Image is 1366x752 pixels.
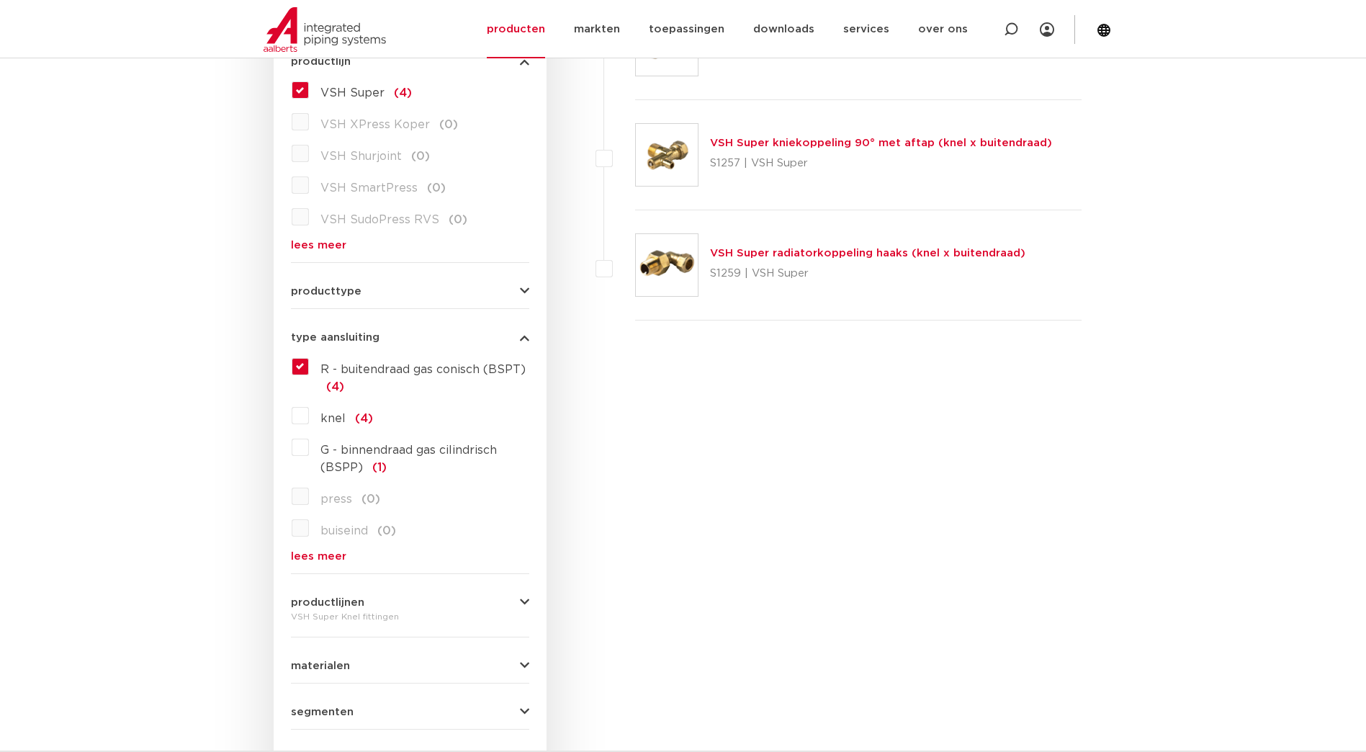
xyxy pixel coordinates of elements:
[291,707,354,717] span: segmenten
[291,56,351,67] span: productlijn
[320,87,385,99] span: VSH Super
[291,707,529,717] button: segmenten
[372,462,387,473] span: (1)
[291,332,379,343] span: type aansluiting
[710,138,1052,148] a: VSH Super kniekoppeling 90° met aftap (knel x buitendraad)
[291,661,350,671] span: materialen
[291,286,529,297] button: producttype
[449,214,467,225] span: (0)
[320,493,352,505] span: press
[636,124,698,186] img: Thumbnail for VSH Super kniekoppeling 90° met aftap (knel x buitendraad)
[320,525,368,537] span: buiseind
[291,597,364,608] span: productlijnen
[377,525,396,537] span: (0)
[710,152,1052,175] p: S1257 | VSH Super
[320,444,497,473] span: G - binnendraad gas cilindrisch (BSPP)
[291,608,529,625] div: VSH Super Knel fittingen
[320,413,346,424] span: knel
[291,551,529,562] a: lees meer
[636,234,698,296] img: Thumbnail for VSH Super radiatorkoppeling haaks (knel x buitendraad)
[355,413,373,424] span: (4)
[291,240,529,251] a: lees meer
[291,56,529,67] button: productlijn
[320,364,526,375] span: R - buitendraad gas conisch (BSPT)
[320,182,418,194] span: VSH SmartPress
[291,286,361,297] span: producttype
[291,661,529,671] button: materialen
[710,248,1025,259] a: VSH Super radiatorkoppeling haaks (knel x buitendraad)
[439,119,458,130] span: (0)
[710,262,1025,285] p: S1259 | VSH Super
[394,87,412,99] span: (4)
[411,151,430,162] span: (0)
[320,151,402,162] span: VSH Shurjoint
[427,182,446,194] span: (0)
[291,597,529,608] button: productlijnen
[291,332,529,343] button: type aansluiting
[326,381,344,393] span: (4)
[320,214,439,225] span: VSH SudoPress RVS
[320,119,430,130] span: VSH XPress Koper
[361,493,380,505] span: (0)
